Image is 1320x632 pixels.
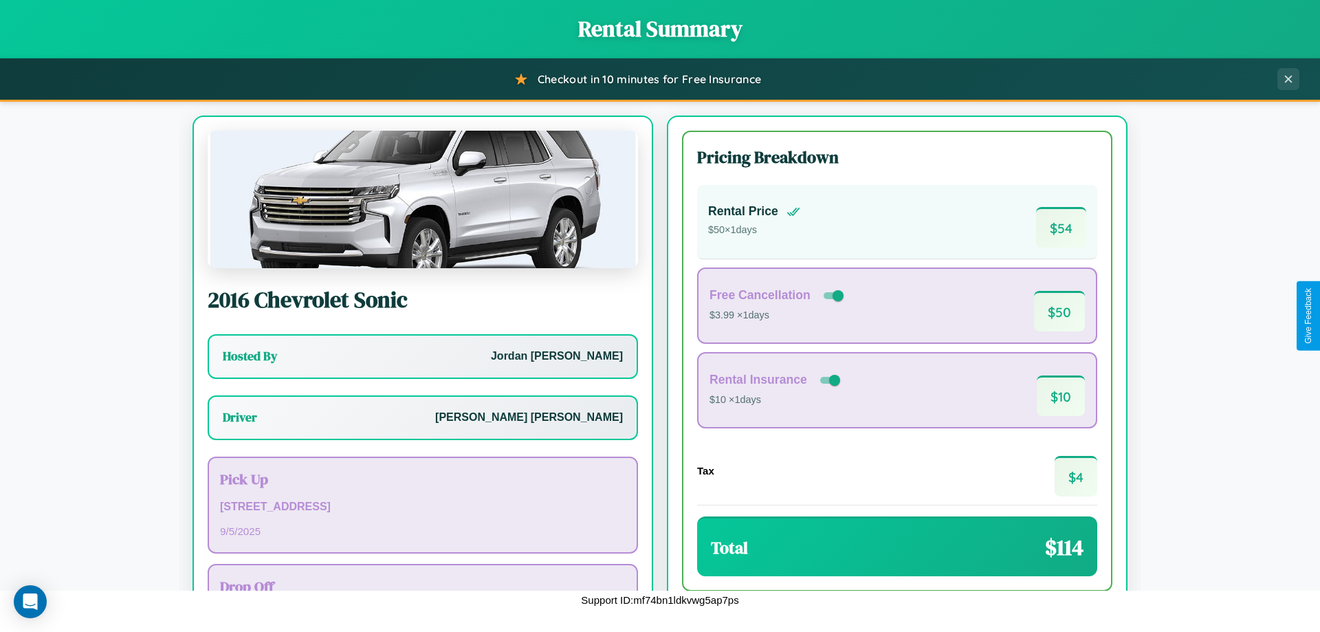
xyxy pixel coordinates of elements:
h4: Rental Price [708,204,778,219]
h3: Total [711,536,748,559]
span: $ 10 [1037,375,1085,416]
p: Support ID: mf74bn1ldkvwg5ap7ps [581,591,738,609]
img: Chevrolet Sonic [208,131,638,268]
p: $ 50 × 1 days [708,221,800,239]
p: $3.99 × 1 days [709,307,846,325]
p: 9 / 5 / 2025 [220,522,626,541]
div: Open Intercom Messenger [14,585,47,618]
span: $ 54 [1036,207,1086,248]
h1: Rental Summary [14,14,1306,44]
p: $10 × 1 days [709,391,843,409]
span: $ 50 [1034,291,1085,331]
h3: Pick Up [220,469,626,489]
h2: 2016 Chevrolet Sonic [208,285,638,315]
div: Give Feedback [1303,288,1313,344]
p: [STREET_ADDRESS] [220,497,626,517]
h3: Pricing Breakdown [697,146,1097,168]
span: $ 4 [1055,456,1097,497]
span: $ 114 [1045,532,1083,563]
p: Jordan [PERSON_NAME] [491,347,623,367]
h3: Hosted By [223,348,277,364]
p: [PERSON_NAME] [PERSON_NAME] [435,408,623,428]
span: Checkout in 10 minutes for Free Insurance [538,72,761,86]
h4: Tax [697,465,714,477]
h3: Driver [223,409,257,426]
h4: Free Cancellation [709,288,811,303]
h4: Rental Insurance [709,373,807,387]
h3: Drop Off [220,576,626,596]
